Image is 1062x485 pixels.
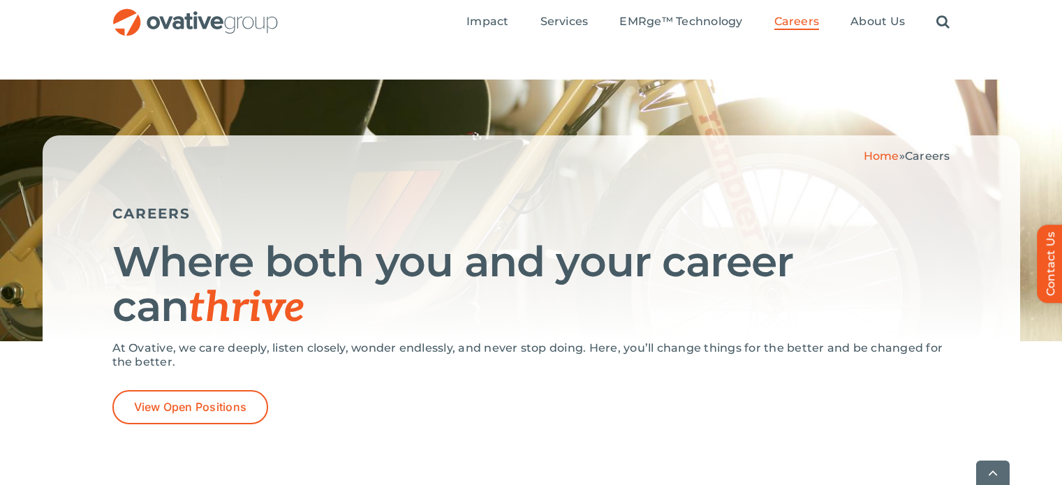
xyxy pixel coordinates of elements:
[112,239,950,331] h1: Where both you and your career can
[466,15,508,30] a: Impact
[774,15,820,30] a: Careers
[134,401,247,414] span: View Open Positions
[864,149,950,163] span: »
[466,15,508,29] span: Impact
[774,15,820,29] span: Careers
[850,15,905,30] a: About Us
[864,149,899,163] a: Home
[112,7,279,20] a: OG_Full_horizontal_RGB
[850,15,905,29] span: About Us
[112,390,269,424] a: View Open Positions
[189,283,305,334] span: thrive
[112,341,950,369] p: At Ovative, we care deeply, listen closely, wonder endlessly, and never stop doing. Here, you’ll ...
[619,15,742,29] span: EMRge™ Technology
[540,15,589,30] a: Services
[540,15,589,29] span: Services
[619,15,742,30] a: EMRge™ Technology
[936,15,950,30] a: Search
[905,149,950,163] span: Careers
[112,205,950,222] h5: CAREERS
